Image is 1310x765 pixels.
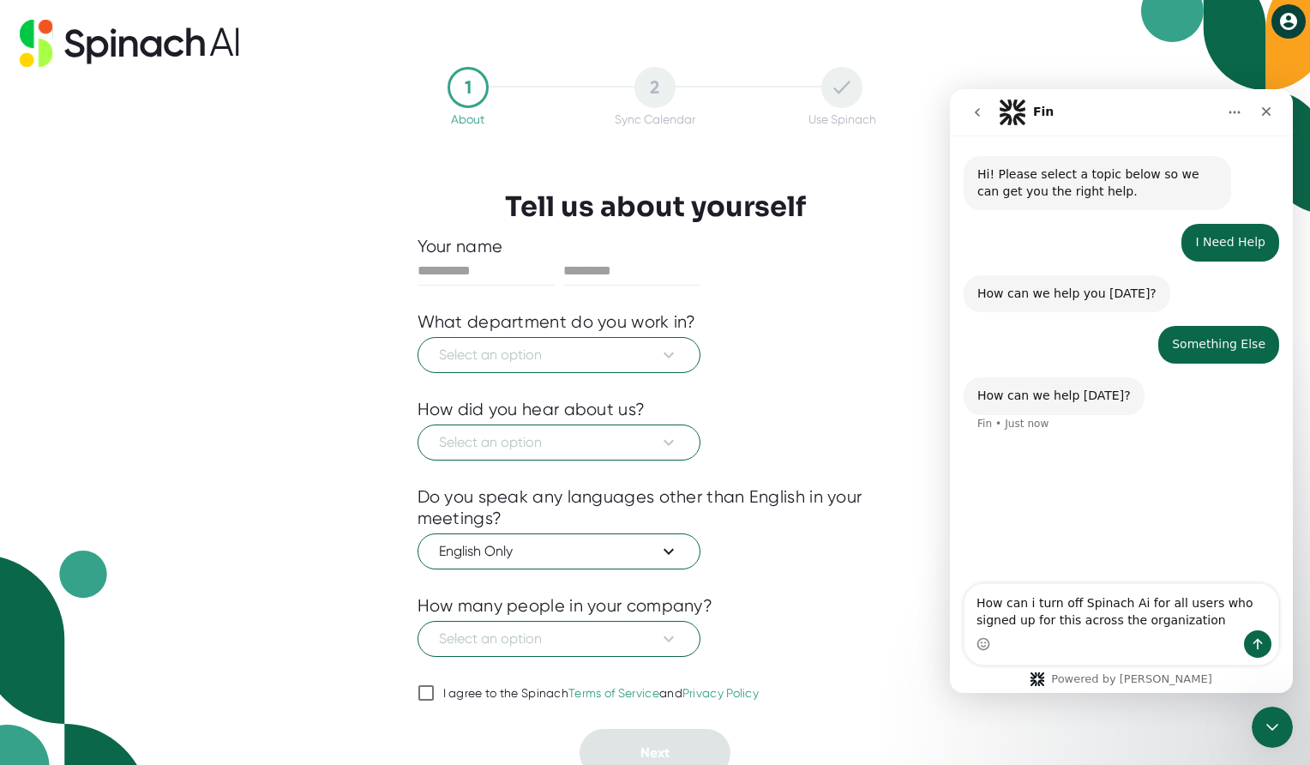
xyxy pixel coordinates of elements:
div: Sync Calendar [615,112,695,126]
a: Terms of Service [568,686,659,700]
span: Next [640,744,670,761]
button: English Only [418,533,700,569]
div: Do you speak any languages other than English in your meetings? [418,486,893,529]
iframe: Intercom live chat [950,89,1293,693]
div: I agree to the Spinach and [443,686,760,702]
div: How many people in your company? [418,595,713,617]
div: What department do you work in? [418,311,696,333]
h3: Tell us about yourself [505,190,806,223]
a: Privacy Policy [682,686,759,700]
span: Select an option [439,345,679,365]
div: Use Spinach [808,112,876,126]
button: Select an option [418,621,700,657]
span: English Only [439,541,679,562]
div: How did you hear about us? [418,399,646,420]
span: Select an option [439,432,679,453]
div: Your name [418,236,893,257]
div: 1 [448,67,489,108]
div: About [451,112,484,126]
button: Select an option [418,425,700,461]
button: Select an option [418,337,700,373]
span: Select an option [439,629,679,649]
div: 2 [634,67,676,108]
iframe: Intercom live chat [1252,707,1293,748]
